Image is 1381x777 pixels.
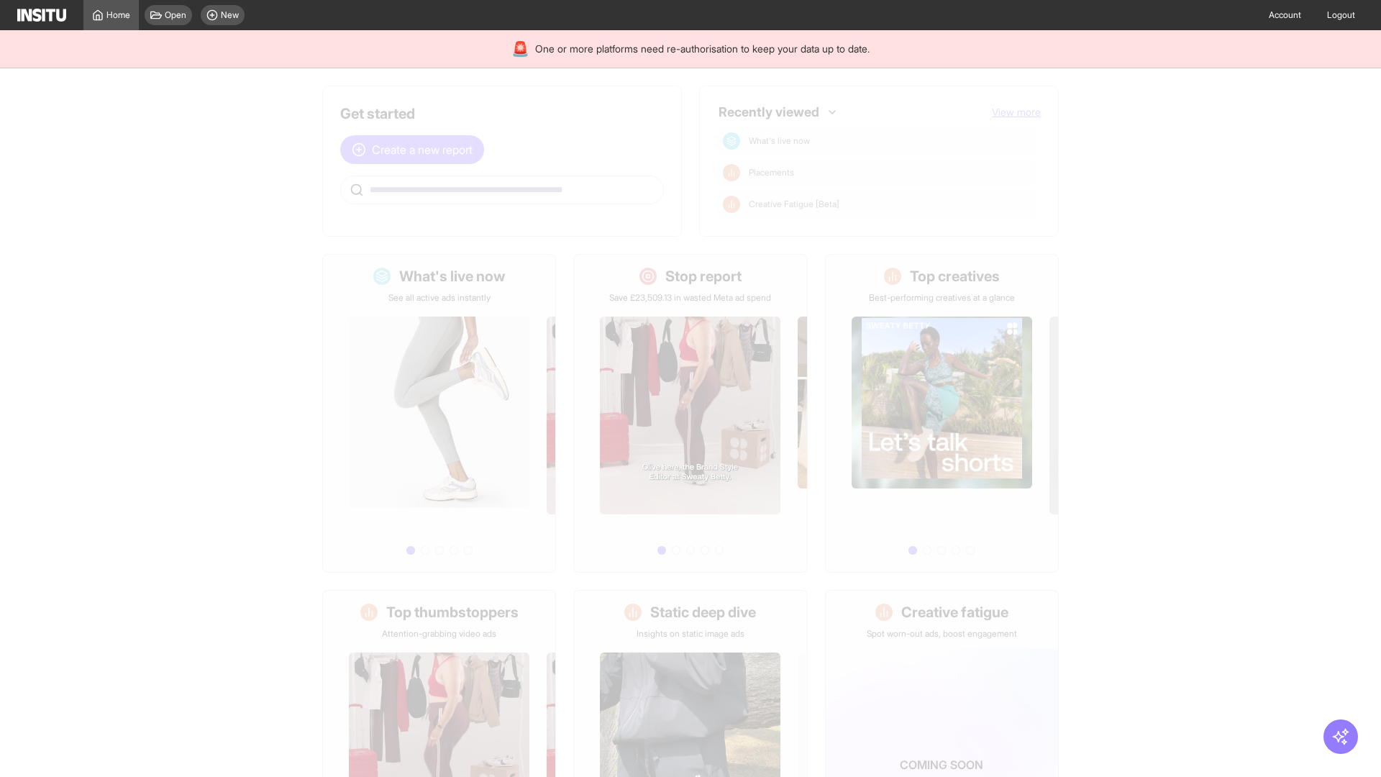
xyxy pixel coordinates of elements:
img: Logo [17,9,66,22]
span: Open [165,9,186,21]
span: One or more platforms need re-authorisation to keep your data up to date. [535,42,870,56]
span: New [221,9,239,21]
span: Home [106,9,130,21]
div: 🚨 [511,39,529,59]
